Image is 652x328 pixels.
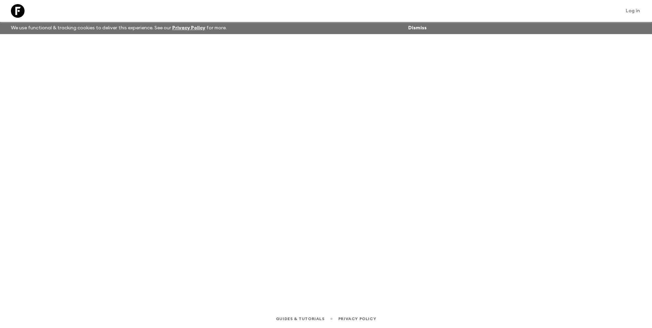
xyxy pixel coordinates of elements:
button: Dismiss [406,23,428,33]
p: We use functional & tracking cookies to deliver this experience. See our for more. [8,22,229,34]
a: Privacy Policy [172,26,205,30]
a: Log in [622,6,644,16]
a: Guides & Tutorials [276,315,325,323]
a: Privacy Policy [338,315,376,323]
